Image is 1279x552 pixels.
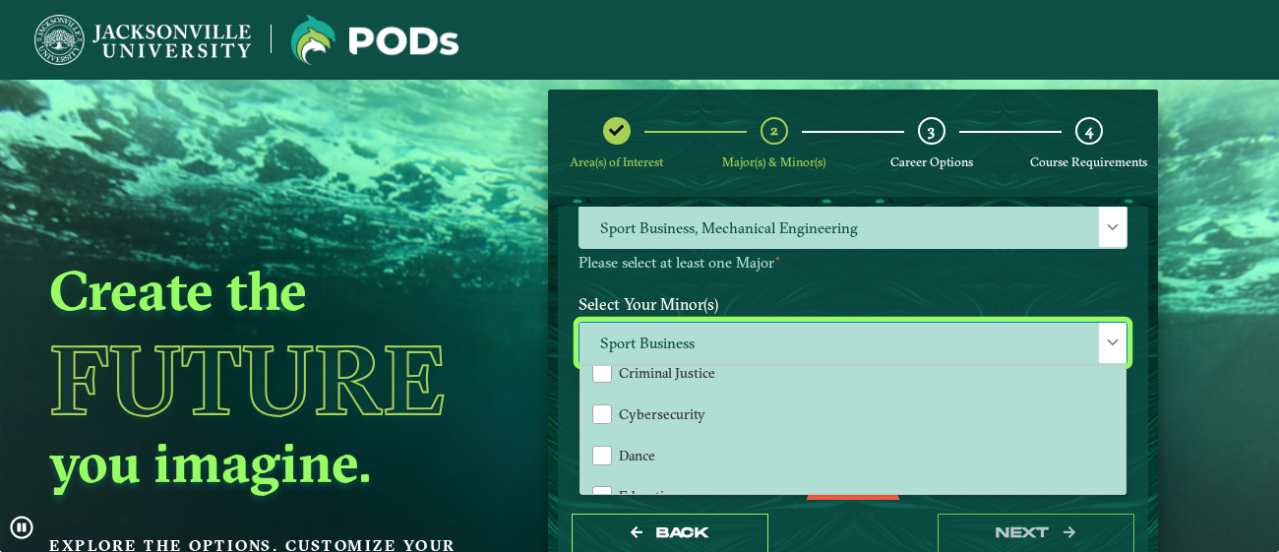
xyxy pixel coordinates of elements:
[49,256,501,325] h2: Create the
[580,352,1126,394] li: Criminal Justice
[579,207,1127,249] span: Sport Business, Mechanical Engineering
[579,323,1127,365] span: Sport Business
[49,332,501,428] h1: Future
[770,121,778,140] span: 2
[928,121,935,140] span: 3
[291,15,458,65] img: Jacksonville University logo
[1030,154,1147,169] span: Course Requirements
[580,434,1126,475] li: Dance
[570,154,663,169] span: Area(s) of Interest
[49,428,501,497] h2: you imagine.
[564,285,1142,322] label: Select Your Minor(s)
[619,364,715,382] span: Criminal Justice
[619,405,705,423] span: Cybersecurity
[656,524,708,541] span: Back
[1085,121,1093,140] span: 4
[580,475,1126,517] li: Education
[619,447,655,464] span: Dance
[34,15,251,65] img: Jacksonville University logo
[774,251,781,265] sup: ⋆
[579,254,1127,273] p: Please select at least one Major
[722,154,825,169] span: Major(s) & Minor(s)
[890,154,973,169] span: Career Options
[818,499,888,536] label: 198
[619,487,680,505] span: Education
[580,394,1126,435] li: Cybersecurity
